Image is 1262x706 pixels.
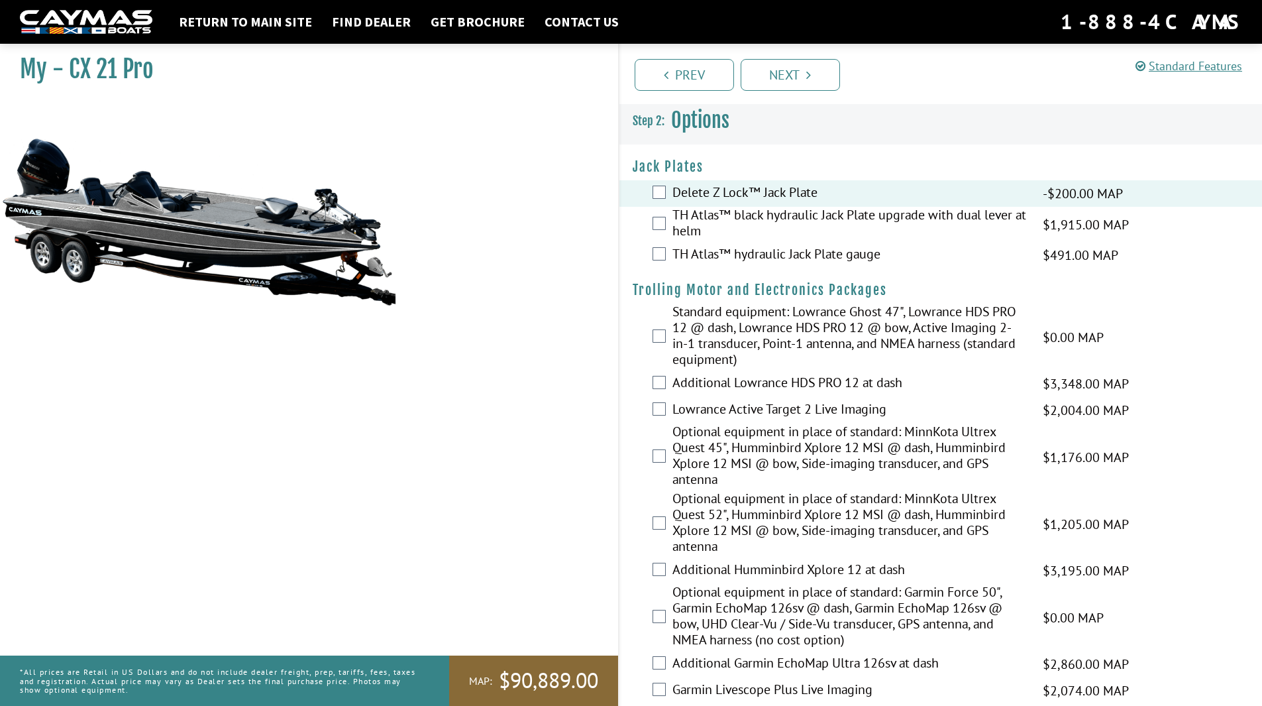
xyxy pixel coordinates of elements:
label: Standard equipment: Lowrance Ghost 47", Lowrance HDS PRO 12 @ dash, Lowrance HDS PRO 12 @ bow, Ac... [672,304,1026,371]
label: Lowrance Active Target 2 Live Imaging [672,401,1026,420]
div: 1-888-4CAYMAS [1061,7,1242,36]
span: $0.00 MAP [1043,608,1104,628]
a: MAP:$90,889.00 [449,656,618,706]
span: MAP: [469,674,492,688]
label: Additional Humminbird Xplore 12 at dash [672,561,1026,581]
span: $1,205.00 MAP [1043,514,1129,534]
a: Standard Features [1135,58,1242,74]
h1: My - CX 21 Pro [20,54,585,84]
span: $2,004.00 MAP [1043,400,1129,420]
a: Next [741,59,840,91]
h4: Jack Plates [633,158,1249,175]
a: Find Dealer [325,13,417,30]
label: Delete Z Lock™ Jack Plate [672,184,1026,204]
span: $2,074.00 MAP [1043,681,1129,701]
span: $3,348.00 MAP [1043,374,1129,394]
label: TH Atlas™ hydraulic Jack Plate gauge [672,246,1026,265]
a: Contact Us [538,13,625,30]
a: Prev [635,59,734,91]
span: $3,195.00 MAP [1043,561,1129,581]
label: Optional equipment in place of standard: MinnKota Ultrex Quest 45", Humminbird Xplore 12 MSI @ da... [672,424,1026,491]
p: *All prices are Retail in US Dollars and do not include dealer freight, prep, tariffs, fees, taxe... [20,661,419,701]
span: $2,860.00 MAP [1043,654,1129,674]
h4: Trolling Motor and Electronics Packages [633,282,1249,298]
label: TH Atlas™ black hydraulic Jack Plate upgrade with dual lever at helm [672,207,1026,242]
span: $0.00 MAP [1043,327,1104,347]
img: white-logo-c9c8dbefe5ff5ceceb0f0178aa75bf4bb51f6bca0971e226c86eb53dfe498488.png [20,10,152,34]
label: Additional Garmin EchoMap Ultra 126sv at dash [672,655,1026,674]
label: Additional Lowrance HDS PRO 12 at dash [672,375,1026,394]
span: $1,176.00 MAP [1043,447,1129,467]
a: Return to main site [172,13,319,30]
span: -$200.00 MAP [1043,184,1123,204]
span: $491.00 MAP [1043,245,1118,265]
label: Optional equipment in place of standard: Garmin Force 50", Garmin EchoMap 126sv @ dash, Garmin Ec... [672,584,1026,651]
a: Get Brochure [424,13,531,30]
label: Garmin Livescope Plus Live Imaging [672,681,1026,701]
span: $90,889.00 [499,667,598,695]
label: Optional equipment in place of standard: MinnKota Ultrex Quest 52", Humminbird Xplore 12 MSI @ da... [672,491,1026,558]
span: $1,915.00 MAP [1043,215,1129,235]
